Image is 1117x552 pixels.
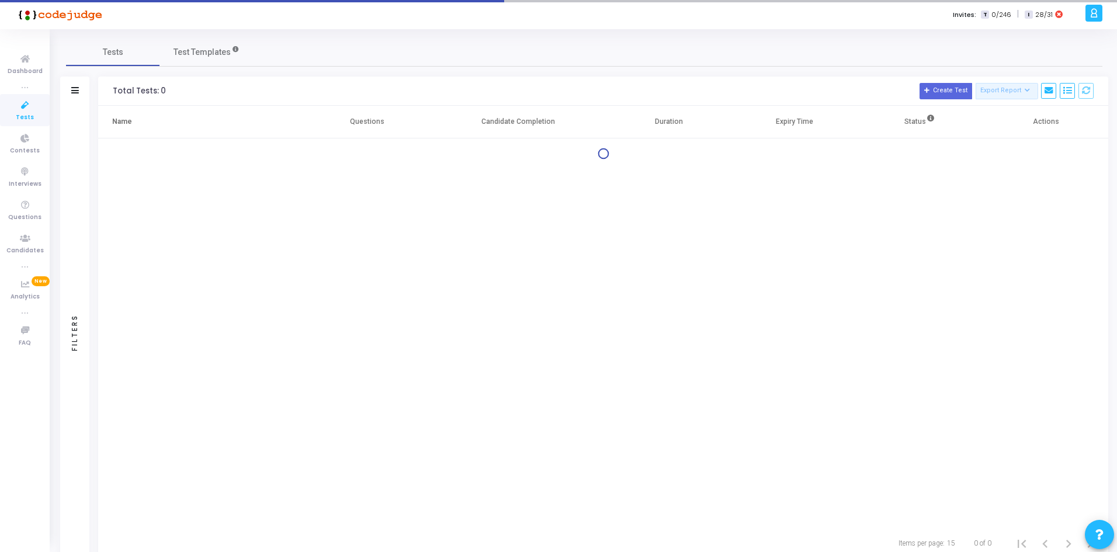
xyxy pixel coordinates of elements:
th: Actions [983,106,1108,138]
span: Dashboard [8,67,43,77]
div: 0 of 0 [974,538,991,548]
div: 15 [947,538,955,548]
span: T [981,11,988,19]
img: logo [15,3,102,26]
span: Interviews [9,179,41,189]
span: I [1025,11,1032,19]
span: Analytics [11,292,40,302]
span: Questions [8,213,41,223]
span: | [1017,8,1019,20]
th: Candidate Completion [430,106,606,138]
span: Test Templates [174,46,231,58]
div: Total Tests: 0 [113,86,166,96]
span: FAQ [19,338,31,348]
div: Filters [70,268,80,397]
span: Tests [16,113,34,123]
div: Items per page: [899,538,945,548]
button: Create Test [920,83,972,99]
span: 28/31 [1035,10,1053,20]
span: 0/246 [991,10,1011,20]
th: Questions [304,106,430,138]
span: Contests [10,146,40,156]
th: Duration [606,106,731,138]
th: Status [857,106,983,138]
span: Candidates [6,246,44,256]
th: Expiry Time [731,106,857,138]
button: Export Report [976,83,1038,99]
span: Tests [103,46,123,58]
label: Invites: [953,10,976,20]
span: New [32,276,50,286]
th: Name [98,106,304,138]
